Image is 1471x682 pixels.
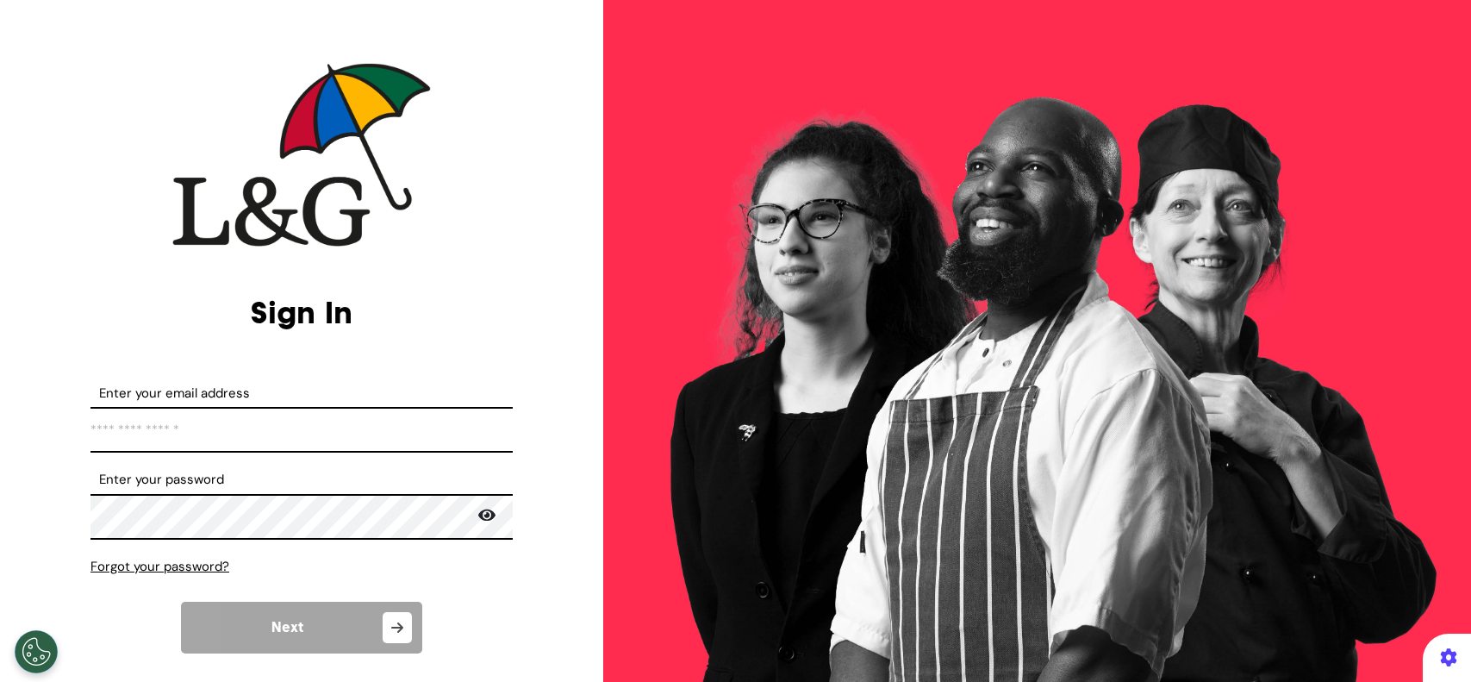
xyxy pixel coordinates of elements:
[181,602,422,654] button: Next
[271,621,303,635] span: Next
[172,63,431,247] img: company logo
[90,294,513,331] h2: Sign In
[90,558,229,575] span: Forgot your password?
[90,470,513,490] label: Enter your password
[15,630,58,673] button: Open Preferences
[90,384,513,404] label: Enter your email address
